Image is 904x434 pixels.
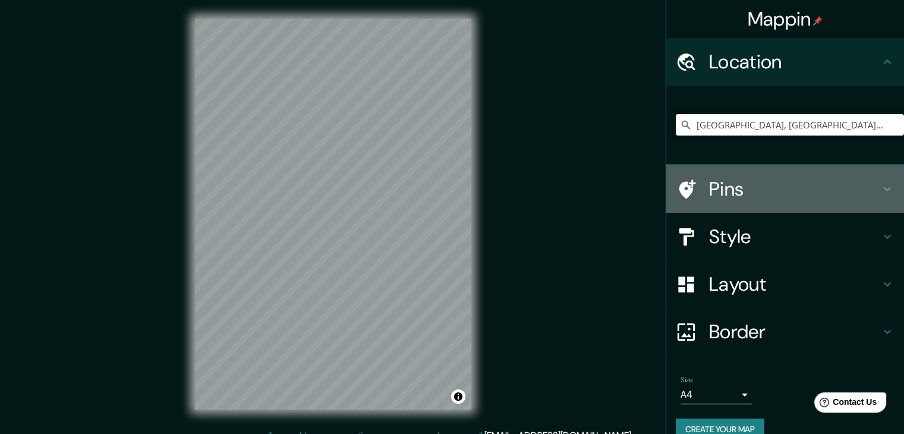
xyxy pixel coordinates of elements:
[451,389,465,404] button: Toggle attribution
[813,16,823,26] img: pin-icon.png
[709,177,880,201] h4: Pins
[676,114,904,136] input: Pick your city or area
[666,260,904,308] div: Layout
[681,375,693,385] label: Size
[681,385,752,404] div: A4
[709,50,880,74] h4: Location
[709,225,880,249] h4: Style
[798,388,891,421] iframe: Help widget launcher
[748,7,823,31] h4: Mappin
[709,272,880,296] h4: Layout
[666,165,904,213] div: Pins
[666,38,904,86] div: Location
[709,320,880,344] h4: Border
[666,213,904,260] div: Style
[666,308,904,356] div: Border
[195,19,471,410] canvas: Map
